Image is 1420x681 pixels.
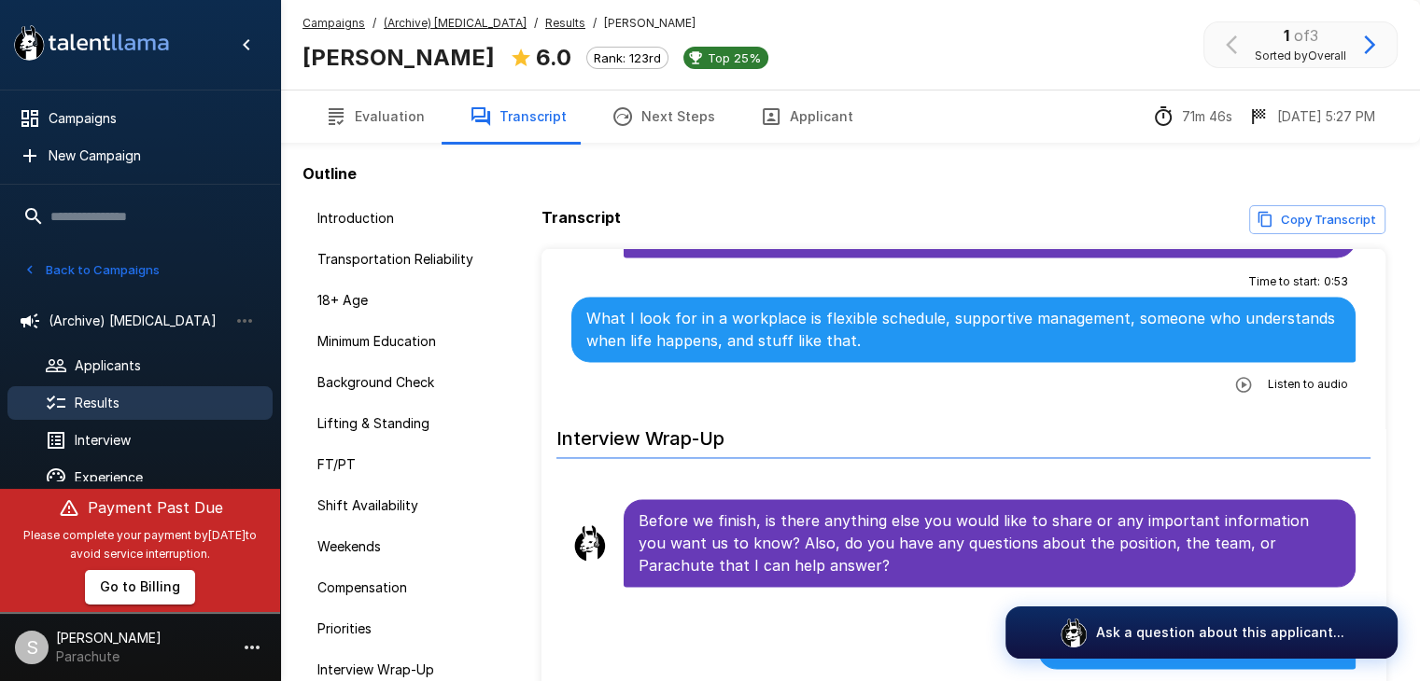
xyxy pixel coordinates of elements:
p: [DATE] 5:27 PM [1277,107,1375,126]
img: logo_glasses@2x.png [1059,618,1089,647]
span: Lifting & Standing [317,414,504,433]
b: [PERSON_NAME] [302,44,495,71]
span: Weekends [317,537,504,556]
span: Background Check [317,373,504,392]
div: Priorities [302,612,519,646]
span: Introduction [317,209,504,228]
div: Lifting & Standing [302,407,519,440]
h6: Interview Wrap-Up [556,409,1371,458]
div: Introduction [302,202,519,235]
span: Transportation Reliability [317,250,504,269]
div: Background Check [302,366,519,399]
span: Sorted by Overall [1255,47,1346,65]
span: 0 : 53 [1324,272,1348,291]
span: Time to start : [1248,272,1320,291]
button: Copy transcript [1249,205,1385,234]
span: Time to start : [1251,602,1323,620]
span: Top 25% [700,50,768,65]
div: Shift Availability [302,489,519,522]
button: Next Steps [589,90,738,143]
p: What I look for in a workplace is flexible schedule, supportive management, someone who understan... [586,307,1341,352]
div: The time between starting and completing the interview [1152,105,1232,128]
span: 18+ Age [317,291,504,310]
span: Priorities [317,619,504,638]
p: Ask a question about this applicant... [1096,623,1344,642]
b: 6.0 [536,44,571,71]
span: Rank: 123rd [587,50,668,65]
b: 1 [1284,26,1289,45]
img: llama_clean.png [571,524,609,562]
span: 0 : 15 [1327,602,1348,620]
div: FT/PT [302,448,519,481]
button: Transcript [447,90,589,143]
span: Listen to audio [1268,375,1348,394]
p: Before we finish, is there anything else you would like to share or any important information you... [639,509,1341,577]
button: Evaluation [302,90,447,143]
span: Minimum Education [317,332,504,351]
p: 71m 46s [1182,107,1232,126]
div: Minimum Education [302,325,519,358]
span: Compensation [317,578,504,597]
span: Shift Availability [317,496,504,515]
span: FT/PT [317,455,504,474]
button: Ask a question about this applicant... [1005,606,1398,659]
div: Compensation [302,571,519,605]
button: Applicant [738,90,876,143]
span: Interview Wrap-Up [317,660,504,679]
div: The date and time when the interview was completed [1247,105,1375,128]
div: Transportation Reliability [302,243,519,276]
b: Transcript [541,208,621,227]
span: of 3 [1294,26,1318,45]
div: Weekends [302,530,519,563]
div: 18+ Age [302,284,519,317]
